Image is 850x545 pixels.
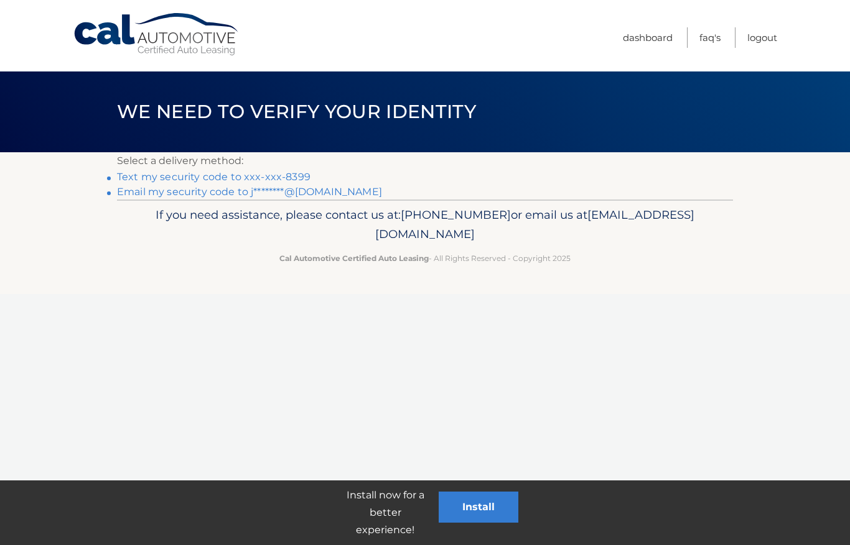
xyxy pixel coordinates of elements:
p: Select a delivery method: [117,152,733,170]
p: - All Rights Reserved - Copyright 2025 [125,252,725,265]
a: Text my security code to xxx-xxx-8399 [117,171,311,183]
p: If you need assistance, please contact us at: or email us at [125,205,725,245]
span: [PHONE_NUMBER] [401,208,511,222]
a: Logout [747,27,777,48]
a: Email my security code to j********@[DOMAIN_NAME] [117,186,382,198]
button: Install [439,492,518,523]
strong: Cal Automotive Certified Auto Leasing [279,254,429,263]
a: FAQ's [699,27,721,48]
a: Cal Automotive [73,12,241,57]
span: We need to verify your identity [117,100,476,123]
a: Dashboard [623,27,673,48]
p: Install now for a better experience! [332,487,439,539]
